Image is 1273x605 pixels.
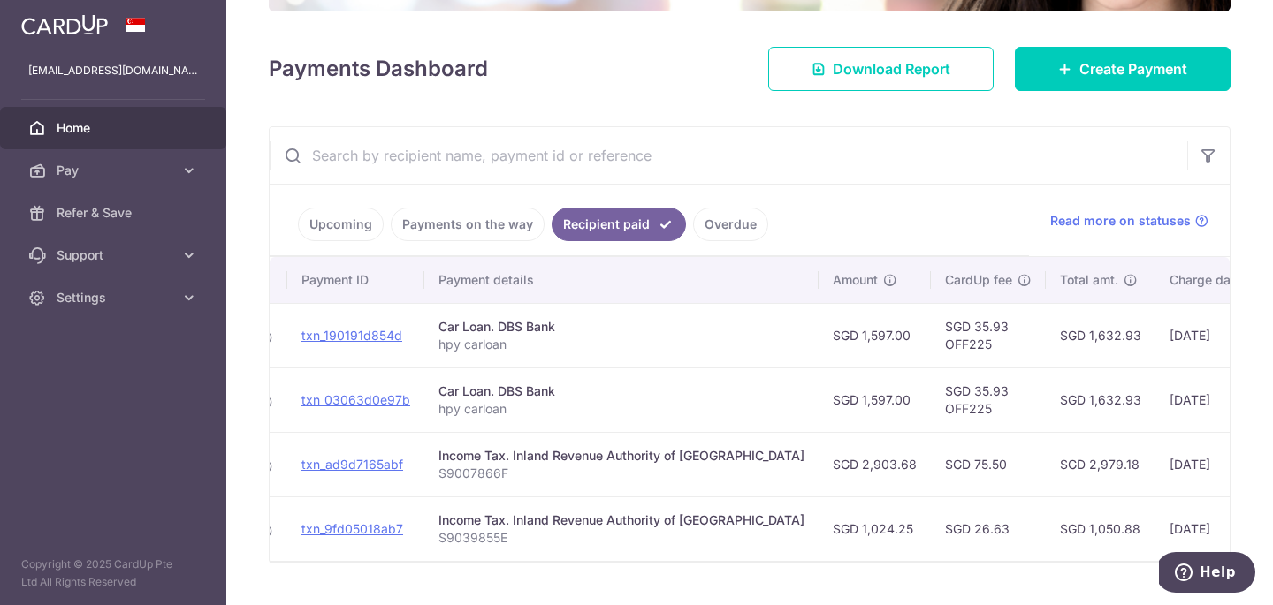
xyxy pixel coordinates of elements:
a: Upcoming [298,208,384,241]
a: txn_03063d0e97b [301,392,410,407]
td: SGD 26.63 [931,496,1046,561]
td: SGD 1,597.00 [819,303,931,367]
a: Download Report [768,47,994,91]
th: Payment details [424,257,819,303]
span: Home [57,119,173,137]
td: SGD 35.93 OFF225 [931,367,1046,432]
a: Overdue [693,208,768,241]
td: SGD 1,050.88 [1046,496,1155,561]
span: Total amt. [1060,271,1118,289]
img: CardUp [21,14,108,35]
td: SGD 1,024.25 [819,496,931,561]
span: Pay [57,162,173,179]
div: Car Loan. DBS Bank [438,318,804,336]
th: Payment ID [287,257,424,303]
td: SGD 1,632.93 [1046,303,1155,367]
td: SGD 75.50 [931,432,1046,496]
span: Read more on statuses [1050,212,1191,230]
span: Settings [57,289,173,306]
h4: Payments Dashboard [269,53,488,85]
span: Charge date [1170,271,1242,289]
td: SGD 2,903.68 [819,432,931,496]
a: txn_9fd05018ab7 [301,521,403,536]
a: Recipient paid [552,208,686,241]
p: [EMAIL_ADDRESS][DOMAIN_NAME] [28,62,198,79]
p: hpy carloan [438,336,804,353]
a: txn_ad9d7165abf [301,457,403,472]
span: Support [57,246,173,264]
div: Income Tax. Inland Revenue Authority of [GEOGRAPHIC_DATA] [438,511,804,529]
td: SGD 1,632.93 [1046,367,1155,432]
input: Search by recipient name, payment id or reference [270,127,1187,184]
td: SGD 35.93 OFF225 [931,303,1046,367]
iframe: Opens a widget where you can find more information [1159,552,1255,596]
p: S9039855E [438,529,804,547]
span: Refer & Save [57,204,173,222]
p: S9007866F [438,465,804,482]
a: Create Payment [1015,47,1231,91]
span: Create Payment [1079,58,1187,79]
p: hpy carloan [438,400,804,418]
span: Amount [833,271,878,289]
a: Payments on the way [391,208,545,241]
td: SGD 2,979.18 [1046,432,1155,496]
div: Income Tax. Inland Revenue Authority of [GEOGRAPHIC_DATA] [438,447,804,465]
a: Read more on statuses [1050,212,1208,230]
td: SGD 1,597.00 [819,367,931,432]
div: Car Loan. DBS Bank [438,382,804,400]
span: CardUp fee [945,271,1012,289]
span: Download Report [833,58,950,79]
a: txn_190191d854d [301,328,402,343]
